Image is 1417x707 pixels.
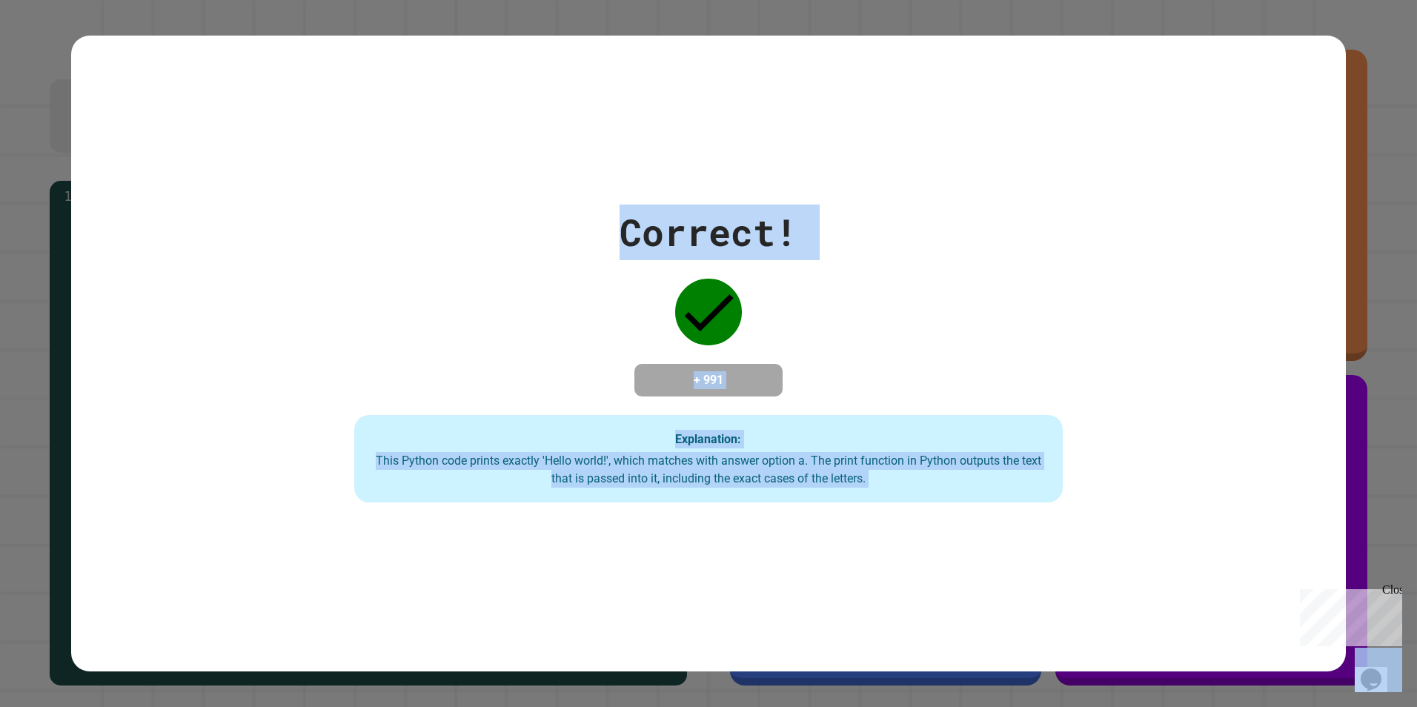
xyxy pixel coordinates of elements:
strong: Explanation: [675,432,741,446]
iframe: chat widget [1355,648,1402,692]
div: Chat with us now!Close [6,6,102,94]
iframe: chat widget [1294,583,1402,646]
div: Correct! [620,205,797,260]
div: This Python code prints exactly 'Hello world!', which matches with answer option a. The print fun... [369,452,1048,488]
h4: + 991 [649,371,768,389]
